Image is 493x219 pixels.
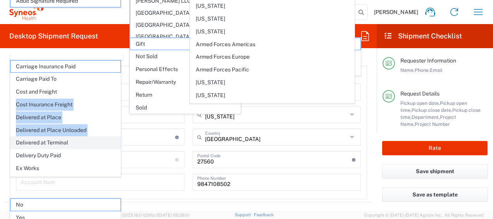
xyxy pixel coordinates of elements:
[10,162,121,174] span: Ex Works
[130,76,240,88] span: Repair/Warranty
[400,67,415,73] span: Name,
[10,149,121,162] span: Delivery Duty Paid
[158,213,190,217] span: [DATE] 09:39:01
[400,90,440,97] span: Request Details
[382,164,488,179] button: Save shipment
[109,213,190,217] span: Client: 2025.19.0-129fbcf
[10,86,121,98] span: Cost and Freight
[364,212,484,219] span: Copyright © [DATE]-[DATE] Agistix Inc., All Rights Reserved
[190,89,354,101] span: [US_STATE]
[400,100,440,106] span: Pickup open date,
[190,64,354,76] span: Armed Forces Pacific
[10,99,121,111] span: Cost Insurance Freight
[10,137,121,149] span: Delivered at Terminal
[412,107,452,113] span: Pickup close date,
[130,50,240,63] span: Not Sold
[9,213,105,217] span: Server: 2025.19.0-49328d0a35e
[190,102,354,114] span: [US_STATE]
[412,114,440,120] span: Department,
[190,76,354,89] span: [US_STATE]
[10,199,121,211] span: No
[10,61,121,73] span: Carriage Insurance Paid
[10,111,121,123] span: Delivered at Place
[130,102,240,114] span: Sold
[400,57,456,64] span: Requester Information
[254,212,274,217] a: Feedback
[430,67,443,73] span: Email
[130,89,240,101] span: Return
[10,175,121,187] span: Free Along Ship
[382,141,488,155] button: Rate
[10,73,121,85] span: Carriage Paid To
[374,9,418,16] span: [PERSON_NAME]
[384,31,462,41] h2: Shipment Checklist
[382,188,488,202] button: Save as template
[415,121,450,127] span: Project Number
[235,212,254,217] a: Support
[190,51,354,63] span: Armed Forces Europe
[415,67,430,73] span: Phone,
[130,63,240,75] span: Personal Effects
[10,124,121,136] span: Delivered at Place Unloaded
[9,31,98,41] h2: Desktop Shipment Request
